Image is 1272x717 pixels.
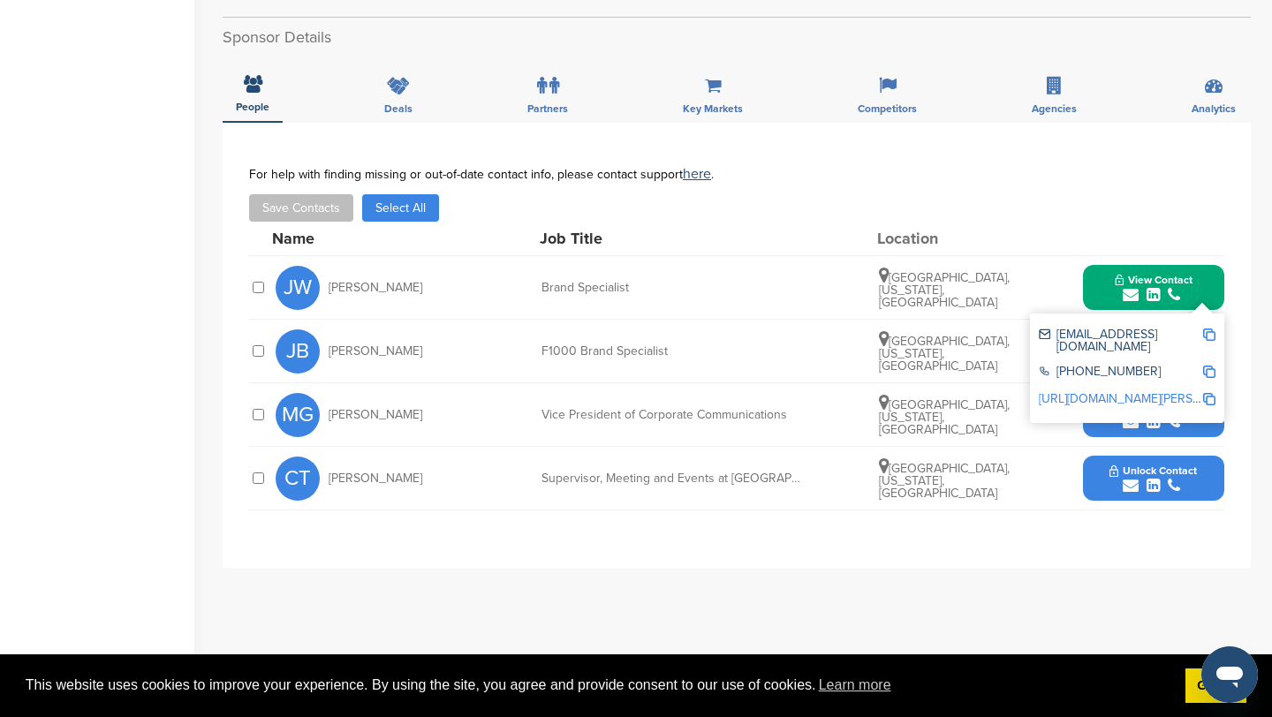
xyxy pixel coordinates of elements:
[879,270,1010,310] span: [GEOGRAPHIC_DATA], [US_STATE], [GEOGRAPHIC_DATA]
[1203,393,1215,405] img: Copy
[1201,646,1258,703] iframe: Button to launch messaging window
[527,103,568,114] span: Partners
[249,167,1224,181] div: For help with finding missing or out-of-date contact info, please contact support .
[1203,366,1215,378] img: Copy
[236,102,269,112] span: People
[362,194,439,222] button: Select All
[276,393,320,437] span: MG
[541,409,806,421] div: Vice President of Corporate Communications
[541,282,806,294] div: Brand Specialist
[276,266,320,310] span: JW
[1203,328,1215,341] img: Copy
[1032,103,1077,114] span: Agencies
[276,329,320,374] span: JB
[541,345,806,358] div: F1000 Brand Specialist
[329,282,422,294] span: [PERSON_NAME]
[683,103,743,114] span: Key Markets
[683,165,711,183] a: here
[1115,274,1192,286] span: View Contact
[816,672,894,698] a: learn more about cookies
[329,472,422,485] span: [PERSON_NAME]
[329,409,422,421] span: [PERSON_NAME]
[26,672,1171,698] span: This website uses cookies to improve your experience. By using the site, you agree and provide co...
[1039,366,1202,381] div: [PHONE_NUMBER]
[1185,668,1246,704] a: dismiss cookie message
[384,103,413,114] span: Deals
[879,334,1010,374] span: [GEOGRAPHIC_DATA], [US_STATE], [GEOGRAPHIC_DATA]
[877,230,1010,246] div: Location
[249,194,353,222] button: Save Contacts
[879,397,1010,437] span: [GEOGRAPHIC_DATA], [US_STATE], [GEOGRAPHIC_DATA]
[1109,464,1197,477] span: Unlock Contact
[1088,452,1218,505] button: Unlock Contact
[272,230,466,246] div: Name
[879,461,1010,501] span: [GEOGRAPHIC_DATA], [US_STATE], [GEOGRAPHIC_DATA]
[329,345,422,358] span: [PERSON_NAME]
[1039,328,1202,353] div: [EMAIL_ADDRESS][DOMAIN_NAME]
[541,472,806,485] div: Supervisor, Meeting and Events at [GEOGRAPHIC_DATA]
[223,26,1251,49] h2: Sponsor Details
[858,103,917,114] span: Competitors
[540,230,805,246] div: Job Title
[1094,261,1214,314] button: View Contact
[1039,391,1254,406] a: [URL][DOMAIN_NAME][PERSON_NAME]
[1192,103,1236,114] span: Analytics
[276,457,320,501] span: CT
